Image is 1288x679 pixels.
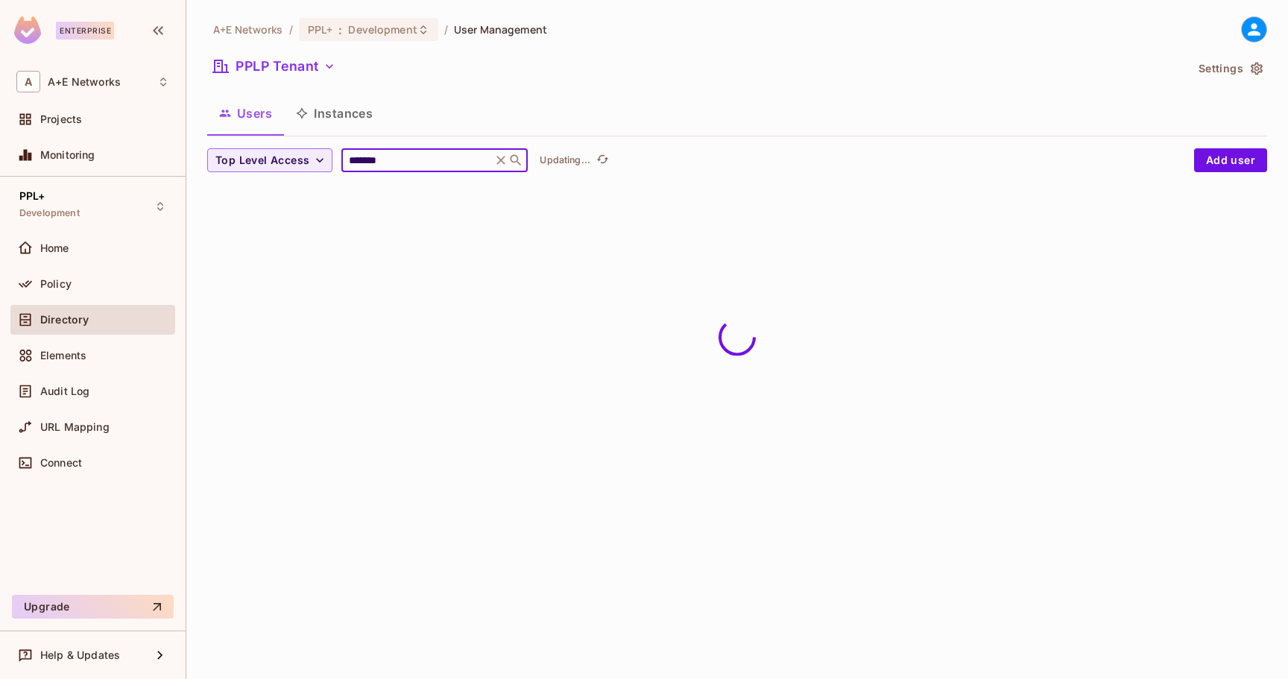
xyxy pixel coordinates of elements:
button: PPLP Tenant [207,54,341,78]
span: Workspace: A+E Networks [48,76,121,88]
button: refresh [593,151,611,169]
button: Top Level Access [207,148,332,172]
button: Add user [1194,148,1267,172]
span: URL Mapping [40,421,110,433]
span: User Management [454,22,547,37]
span: PPL+ [308,22,333,37]
span: Directory [40,314,89,326]
span: Policy [40,278,72,290]
button: Instances [284,95,385,132]
li: / [289,22,293,37]
p: Updating... [540,154,590,166]
button: Users [207,95,284,132]
span: Home [40,242,69,254]
span: Connect [40,457,82,469]
button: Settings [1193,57,1267,80]
span: Top Level Access [215,151,309,170]
span: Audit Log [40,385,89,397]
span: the active workspace [213,22,283,37]
span: Click to refresh data [590,151,611,169]
li: / [444,22,448,37]
span: : [338,24,343,36]
img: SReyMgAAAABJRU5ErkJggg== [14,16,41,44]
span: Elements [40,350,86,361]
span: PPL+ [19,190,45,202]
span: Development [348,22,417,37]
span: refresh [596,153,609,168]
span: Development [19,207,80,219]
div: Enterprise [56,22,114,40]
span: Projects [40,113,82,125]
span: A [16,71,40,92]
span: Monitoring [40,149,95,161]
